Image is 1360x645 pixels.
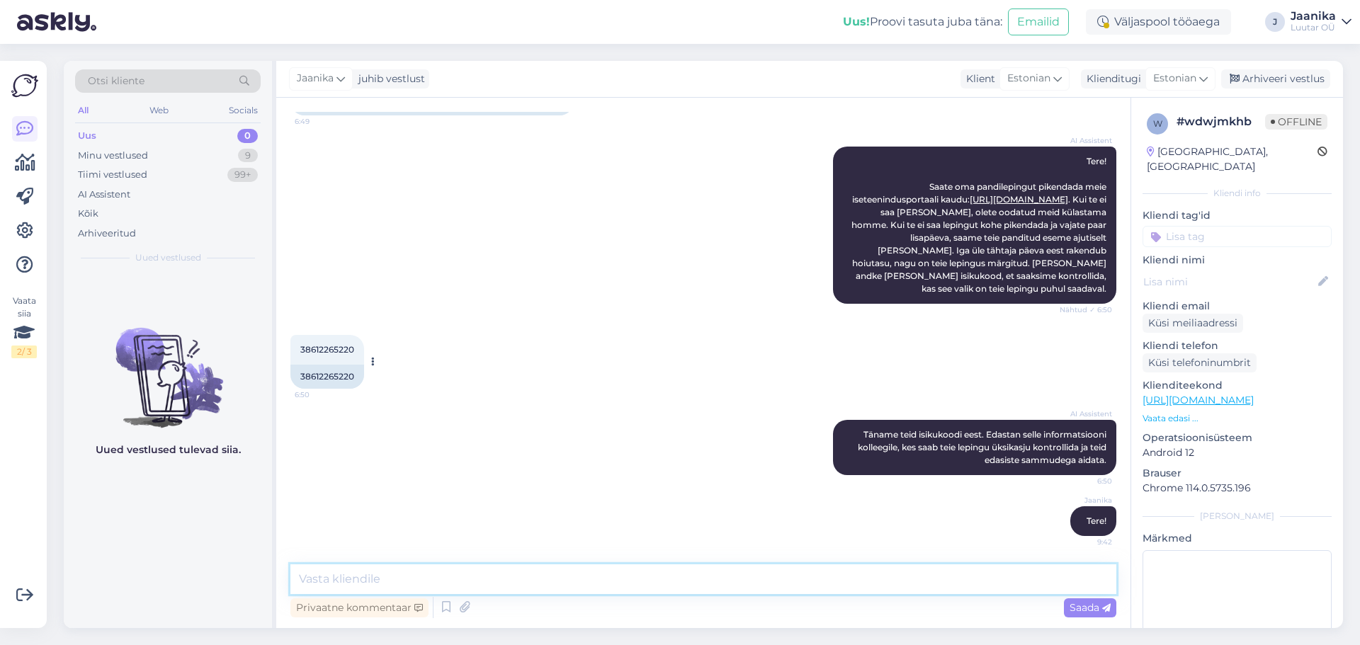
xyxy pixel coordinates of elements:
[75,101,91,120] div: All
[88,74,144,89] span: Otsi kliente
[1153,71,1196,86] span: Estonian
[1143,378,1332,393] p: Klienditeekond
[11,346,37,358] div: 2 / 3
[1143,226,1332,247] input: Lisa tag
[135,251,201,264] span: Uued vestlused
[960,72,995,86] div: Klient
[843,13,1002,30] div: Proovi tasuta juba täna:
[843,15,870,28] b: Uus!
[1059,409,1112,419] span: AI Assistent
[851,156,1109,294] span: Tere! Saate oma pandilepingut pikendada meie iseteenindusportaali kaudu: . Kui te ei saa [PERSON_...
[1291,22,1336,33] div: Luutar OÜ
[353,72,425,86] div: juhib vestlust
[1143,394,1254,406] a: [URL][DOMAIN_NAME]
[1147,144,1317,174] div: [GEOGRAPHIC_DATA], [GEOGRAPHIC_DATA]
[1143,412,1332,425] p: Vaata edasi ...
[970,194,1068,205] a: [URL][DOMAIN_NAME]
[1007,71,1050,86] span: Estonian
[1143,466,1332,481] p: Brauser
[1143,481,1332,496] p: Chrome 114.0.5735.196
[78,149,148,163] div: Minu vestlused
[78,227,136,241] div: Arhiveeritud
[1153,118,1162,129] span: w
[1143,314,1243,333] div: Küsi meiliaadressi
[1291,11,1336,22] div: Jaanika
[1087,515,1106,526] span: Tere!
[1143,338,1332,353] p: Kliendi telefon
[1081,72,1141,86] div: Klienditugi
[1059,304,1112,315] span: Nähtud ✓ 6:50
[64,302,272,430] img: No chats
[1291,11,1351,33] a: JaanikaLuutar OÜ
[237,129,258,143] div: 0
[11,72,38,99] img: Askly Logo
[858,429,1109,465] span: Täname teid isikukoodi eest. Edastan selle informatsiooni kolleegile, kes saab teie lepingu üksik...
[1059,476,1112,486] span: 6:50
[290,365,364,389] div: 38612265220
[227,168,258,182] div: 99+
[78,168,147,182] div: Tiimi vestlused
[297,71,334,86] span: Jaanika
[1059,495,1112,506] span: Jaanika
[11,295,37,358] div: Vaata siia
[1265,114,1327,130] span: Offline
[1059,135,1112,146] span: AI Assistent
[1143,299,1332,314] p: Kliendi email
[1143,430,1332,445] p: Operatsioonisüsteem
[1221,69,1330,89] div: Arhiveeri vestlus
[1143,187,1332,200] div: Kliendi info
[78,129,96,143] div: Uus
[96,443,241,457] p: Uued vestlused tulevad siia.
[1143,353,1257,372] div: Küsi telefoninumbrit
[1265,12,1285,32] div: J
[1177,113,1265,130] div: # wdwjmkhb
[1143,510,1332,523] div: [PERSON_NAME]
[1070,601,1111,614] span: Saada
[1143,531,1332,546] p: Märkmed
[295,116,348,127] span: 6:49
[1143,253,1332,268] p: Kliendi nimi
[290,598,429,617] div: Privaatne kommentaar
[1059,537,1112,547] span: 9:42
[78,188,130,202] div: AI Assistent
[1008,8,1069,35] button: Emailid
[226,101,261,120] div: Socials
[1086,9,1231,35] div: Väljaspool tööaega
[295,389,348,400] span: 6:50
[1143,445,1332,460] p: Android 12
[1143,274,1315,290] input: Lisa nimi
[147,101,171,120] div: Web
[78,207,98,221] div: Kõik
[238,149,258,163] div: 9
[300,344,354,355] span: 38612265220
[1143,208,1332,223] p: Kliendi tag'id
